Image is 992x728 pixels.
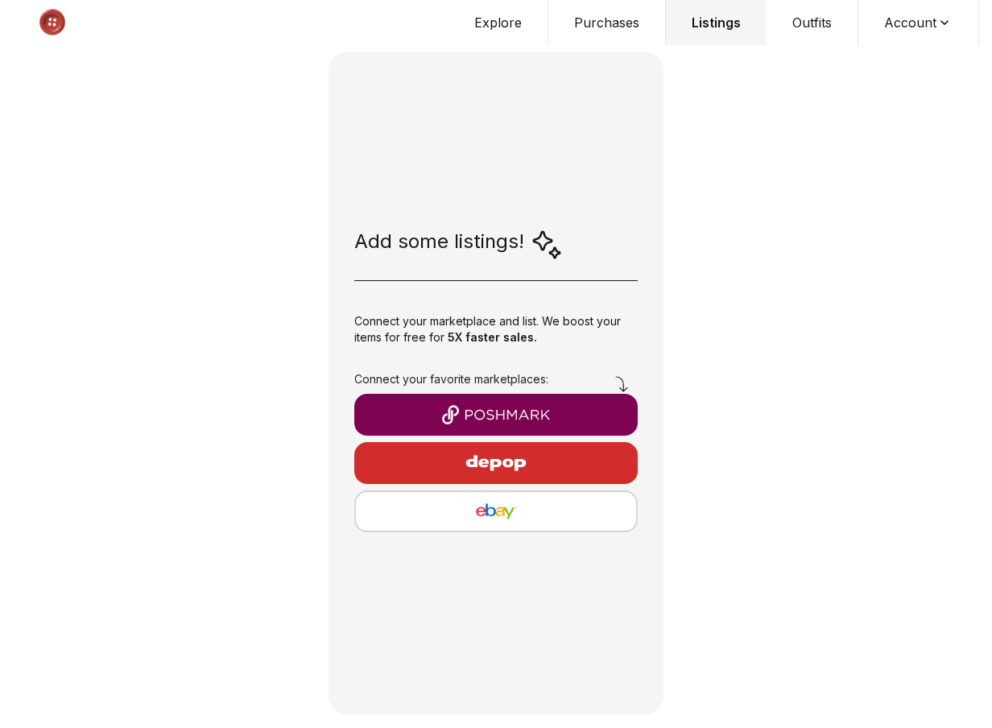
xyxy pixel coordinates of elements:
div: Connect your marketplace and list. We boost your items for free for [354,300,638,365]
img: Poshmark logo [367,405,625,424]
span: 5X faster sales. [448,330,537,344]
button: eBay logo [354,490,638,532]
img: Depop logo [426,444,566,482]
div: Add some listings! [354,229,563,261]
h3: Connect your favorite marketplaces: [354,371,638,387]
button: Poshmark logo [354,394,638,436]
img: eBay logo [369,502,623,521]
button: Depop logo [354,442,638,484]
